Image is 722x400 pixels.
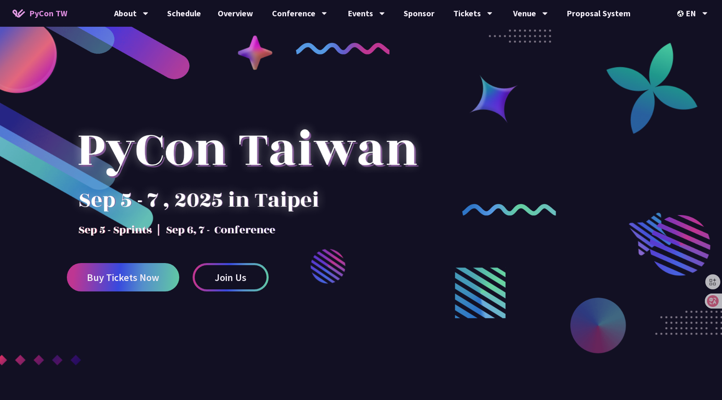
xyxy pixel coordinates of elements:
span: Buy Tickets Now [87,272,159,283]
img: curly-2.e802c9f.png [462,204,556,215]
span: Join Us [215,272,247,283]
img: Home icon of PyCon TW 2025 [13,9,25,18]
span: PyCon TW [29,7,67,20]
img: Locale Icon [677,10,686,17]
img: curly-1.ebdbada.png [296,43,390,54]
a: Buy Tickets Now [67,263,179,291]
a: PyCon TW [4,3,76,24]
a: Join Us [193,263,269,291]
